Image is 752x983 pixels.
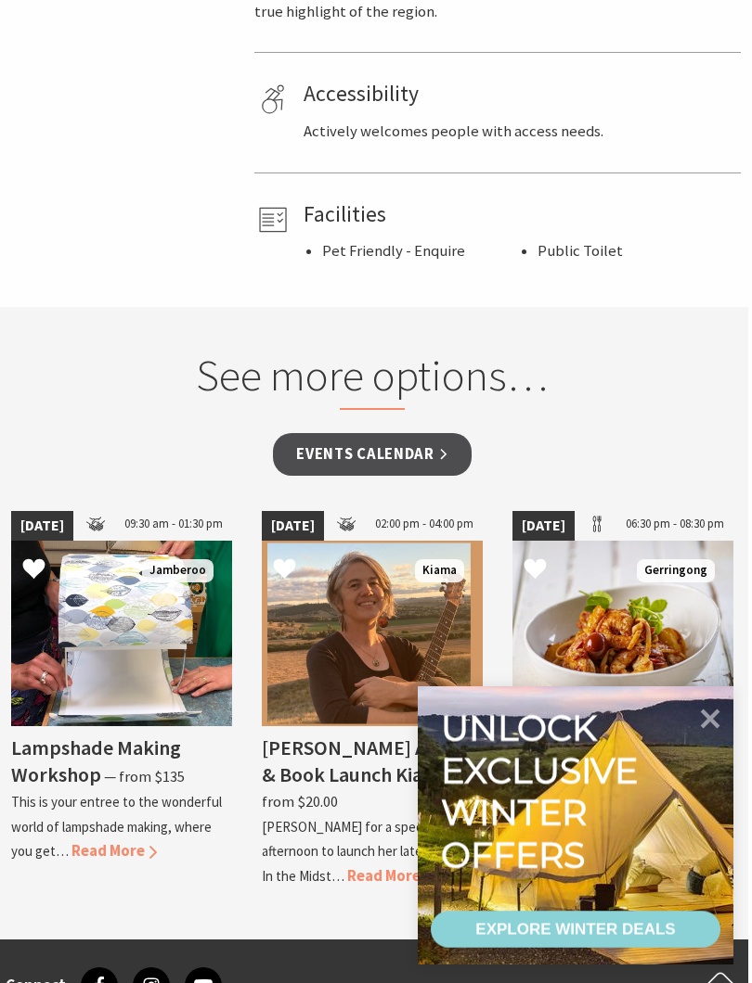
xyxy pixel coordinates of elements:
[616,511,733,541] span: 06:30 pm - 08:30 pm
[115,511,232,541] span: 09:30 am - 01:30 pm
[322,239,519,264] li: Pet Friendly - Enquire
[262,511,483,888] a: [DATE] 02:00 pm - 04:00 pm Nerida Cuddy Kiama [PERSON_NAME] Album & Book Launch Kiama ⁠— from $20...
[441,707,646,875] div: Unlock exclusive winter offers
[11,511,232,888] a: [DATE] 09:30 am - 01:30 pm 2 pairs of hands making a lampshade Jamberoo Lampshade Making Workshop...
[11,511,73,541] span: [DATE]
[415,559,464,582] span: Kiama
[139,350,606,410] h2: See more options…
[11,793,222,860] p: This is your entree to the wonderful world of lampshade making, where you get…
[273,433,472,477] a: Events Calendar
[262,818,475,885] p: [PERSON_NAME] for a special afternoon to launch her latest album, In the Midst…
[475,911,675,948] div: EXPLORE WINTER DEALS
[304,201,734,227] h4: Facilities
[637,559,715,582] span: Gerringong
[104,767,185,786] span: ⁠— from $135
[512,511,733,888] a: [DATE] 06:30 pm - 08:30 pm Italian Night at Bella Char Gerringong Italian Night at Bella Char ⁠— ...
[304,81,734,107] h4: Accessibility
[505,539,565,603] button: Click to Favourite Italian Night at Bella Char
[431,911,720,948] a: EXPLORE WINTER DEALS
[11,541,232,726] img: 2 pairs of hands making a lampshade
[304,120,734,145] p: Actively welcomes people with access needs.
[512,511,575,541] span: [DATE]
[142,559,214,582] span: Jamberoo
[11,734,181,788] h4: Lampshade Making Workshop
[262,511,324,541] span: [DATE]
[262,541,483,726] img: Nerida Cuddy
[71,841,157,861] span: Read More
[538,239,734,264] li: Public Toilet
[366,511,483,541] span: 02:00 pm - 04:00 pm
[262,734,473,788] h4: [PERSON_NAME] Album & Book Launch Kiama
[512,541,733,726] img: Italian Night at Bella Char
[4,539,64,603] button: Click to Favourite Lampshade Making Workshop
[347,866,433,886] span: Read More
[254,539,315,603] button: Click to Favourite Nerida Album & Book Launch Kiama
